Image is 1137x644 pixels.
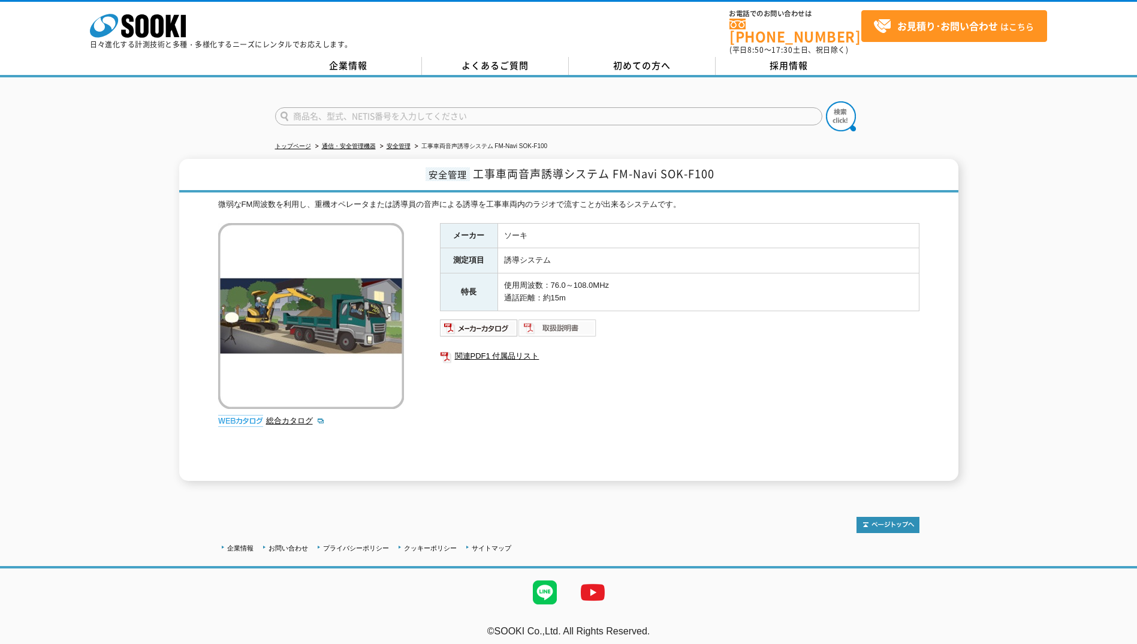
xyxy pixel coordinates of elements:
[497,223,919,248] td: ソーキ
[497,273,919,311] td: 使用周波数：76.0～108.0MHz 通話距離：約15m
[275,107,822,125] input: 商品名、型式、NETIS番号を入力してください
[323,544,389,552] a: プライバシーポリシー
[90,41,352,48] p: 日々進化する計測技術と多種・多様化するニーズにレンタルでお応えします。
[440,348,919,364] a: 関連PDF1 付属品リスト
[269,544,308,552] a: お問い合わせ
[440,318,518,338] img: メーカーカタログ
[518,318,597,338] img: 取扱説明書
[218,198,919,211] div: 微弱なFM周波数を利用し、重機オペレータまたは誘導員の音声による誘導を工事車両内のラジオで流すことが出来るシステムです。
[861,10,1047,42] a: お見積り･お問い合わせはこちら
[747,44,764,55] span: 8:50
[322,143,376,149] a: 通信・安全管理機器
[729,19,861,43] a: [PHONE_NUMBER]
[440,273,497,311] th: 特長
[422,57,569,75] a: よくあるご質問
[873,17,1034,35] span: はこちら
[275,57,422,75] a: 企業情報
[472,544,511,552] a: サイトマップ
[856,517,919,533] img: トップページへ
[412,140,548,153] li: 工事車両音声誘導システム FM-Navi SOK-F100
[613,59,671,72] span: 初めての方へ
[716,57,862,75] a: 採用情報
[227,544,254,552] a: 企業情報
[473,165,714,182] span: 工事車両音声誘導システム FM-Navi SOK-F100
[518,326,597,335] a: 取扱説明書
[440,248,497,273] th: 測定項目
[426,167,470,181] span: 安全管理
[275,143,311,149] a: トップページ
[569,57,716,75] a: 初めての方へ
[897,19,998,33] strong: お見積り･お問い合わせ
[440,223,497,248] th: メーカー
[521,568,569,616] img: LINE
[729,10,861,17] span: お電話でのお問い合わせは
[404,544,457,552] a: クッキーポリシー
[729,44,848,55] span: (平日 ～ 土日、祝日除く)
[497,248,919,273] td: 誘導システム
[387,143,411,149] a: 安全管理
[826,101,856,131] img: btn_search.png
[569,568,617,616] img: YouTube
[218,223,404,409] img: 工事車両音声誘導システム FM-Navi SOK-F100
[218,415,263,427] img: webカタログ
[266,416,325,425] a: 総合カタログ
[771,44,793,55] span: 17:30
[440,326,518,335] a: メーカーカタログ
